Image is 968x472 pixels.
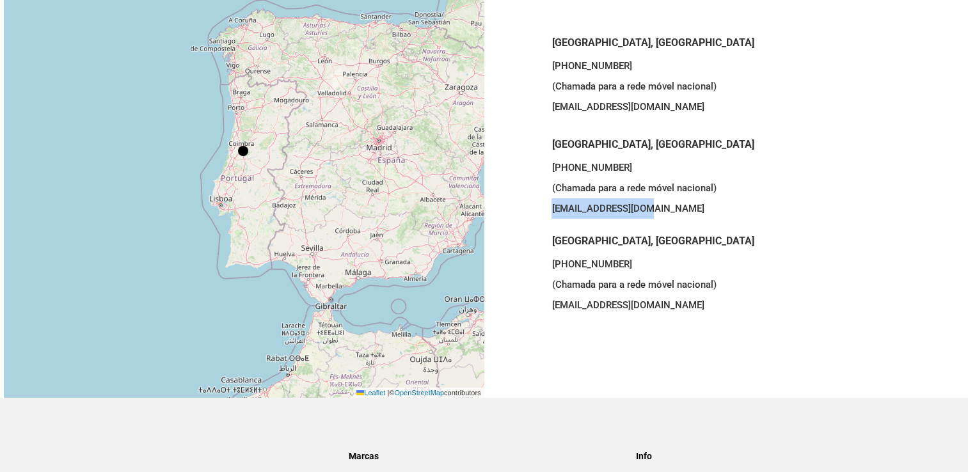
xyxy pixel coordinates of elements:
h4: Marcas [349,446,619,466]
p: [PHONE_NUMBER] (Chamada para a rede móvel nacional) [EMAIL_ADDRESS][DOMAIN_NAME] [551,157,896,233]
p: [PHONE_NUMBER] (Chamada para a rede móvel nacional) [EMAIL_ADDRESS][DOMAIN_NAME] [551,56,896,132]
div: © contributors [353,388,484,398]
p: [PHONE_NUMBER] (Chamada para a rede móvel nacional) [EMAIL_ADDRESS][DOMAIN_NAME] [551,254,896,315]
h5: [GEOGRAPHIC_DATA], [GEOGRAPHIC_DATA] [551,136,896,153]
h4: Info [636,446,906,466]
span: | [387,389,389,397]
h5: [GEOGRAPHIC_DATA], [GEOGRAPHIC_DATA] [551,35,896,51]
a: Leaflet [356,389,385,397]
h5: [GEOGRAPHIC_DATA], [GEOGRAPHIC_DATA] [551,233,896,249]
a: OpenStreetMap [394,389,444,397]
